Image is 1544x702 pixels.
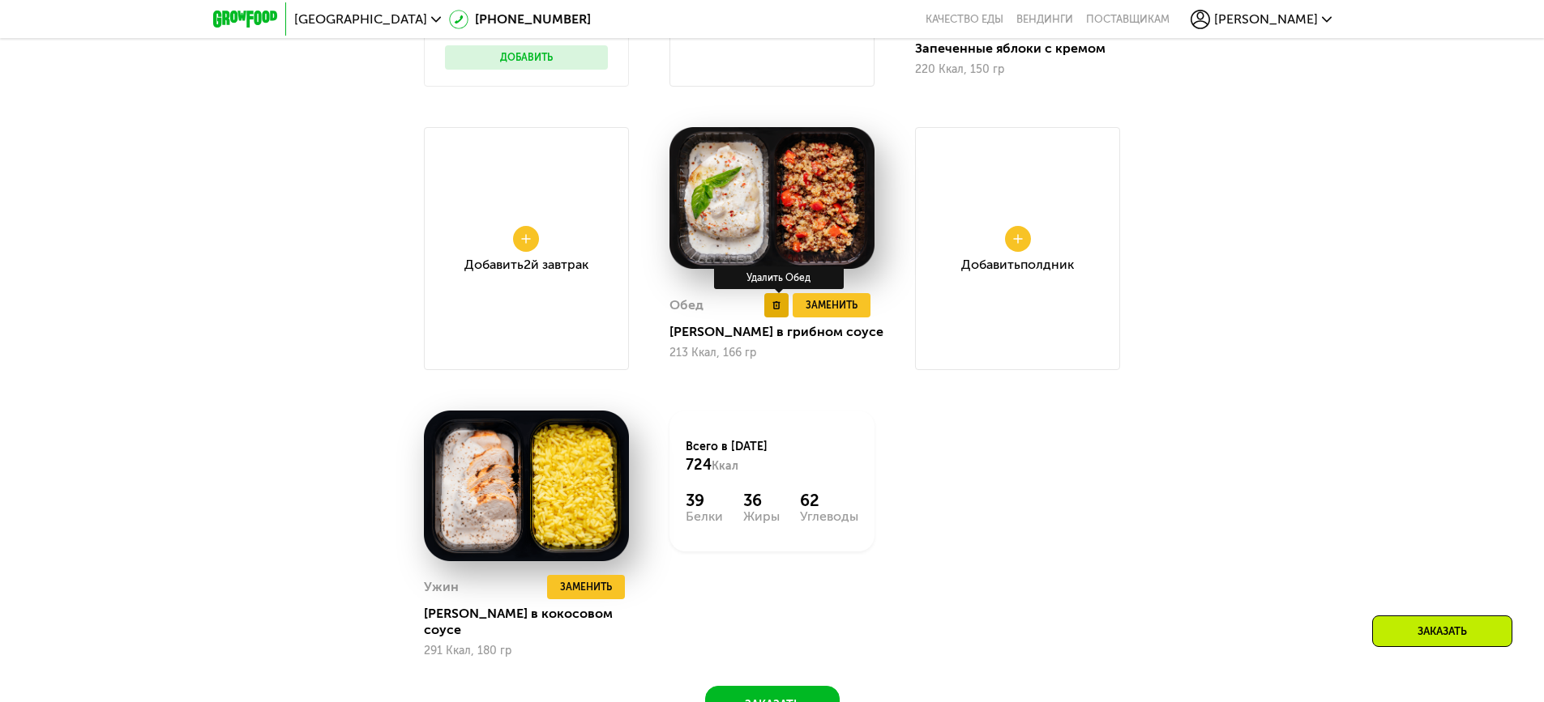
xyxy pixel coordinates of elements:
div: [PERSON_NAME] в грибном соусе [669,324,887,340]
span: 724 [686,456,712,474]
span: Ккал [712,459,738,473]
div: поставщикам [1086,13,1170,26]
a: Вендинги [1016,13,1073,26]
div: Запеченные яблоки с кремом [915,40,1133,57]
div: Удалить Обед [714,266,844,289]
div: Заказать [1372,615,1512,647]
div: 36 [743,491,780,510]
div: Углеводы [800,510,858,523]
a: [PHONE_NUMBER] [449,10,591,29]
span: [GEOGRAPHIC_DATA] [294,13,427,26]
span: Заменить [806,297,858,313]
span: [PERSON_NAME] [1214,13,1318,26]
button: Заменить [793,293,870,317]
div: [PERSON_NAME] в кокосовом соусе [424,606,642,638]
div: Белки [686,510,723,523]
span: 2й завтрак [524,257,588,272]
div: 39 [686,491,723,510]
div: Жиры [743,510,780,523]
button: Добавить [445,45,608,70]
div: Ужин [424,575,459,599]
button: Заменить [547,575,625,599]
div: 291 Ккал, 180 гр [424,645,629,657]
div: Добавить [464,258,588,271]
span: Полдник [1020,257,1074,272]
a: Качество еды [926,13,1003,26]
div: 62 [800,491,858,510]
span: Заменить [560,579,612,595]
div: Обед [669,293,704,317]
div: 213 Ккал, 166 гр [669,347,875,360]
div: Всего в [DATE] [686,439,858,474]
div: 220 Ккал, 150 гр [915,63,1120,76]
div: Добавить [961,258,1074,271]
